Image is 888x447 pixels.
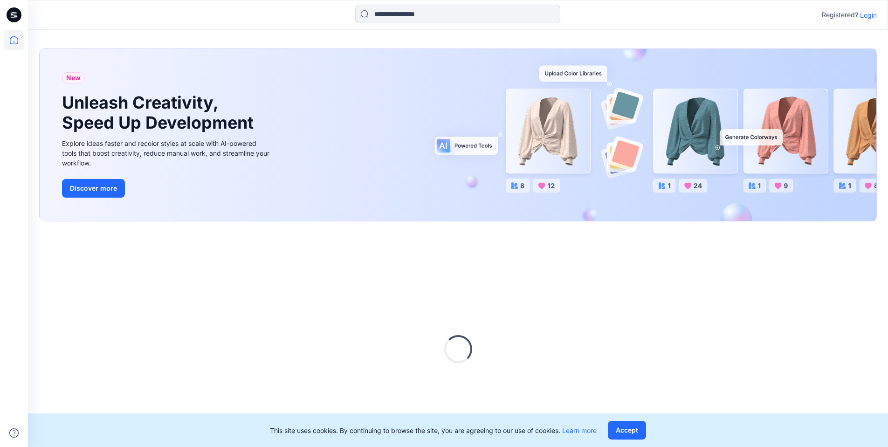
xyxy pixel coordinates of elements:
a: Learn more [562,426,597,434]
a: Discover more [62,179,272,198]
span: New [66,72,81,83]
p: Login [860,10,877,20]
button: Discover more [62,179,125,198]
p: Registered? [822,9,858,21]
p: This site uses cookies. By continuing to browse the site, you are agreeing to our use of cookies. [270,426,597,435]
div: Explore ideas faster and recolor styles at scale with AI-powered tools that boost creativity, red... [62,138,272,168]
h1: Unleash Creativity, Speed Up Development [62,93,258,133]
button: Accept [608,421,646,440]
